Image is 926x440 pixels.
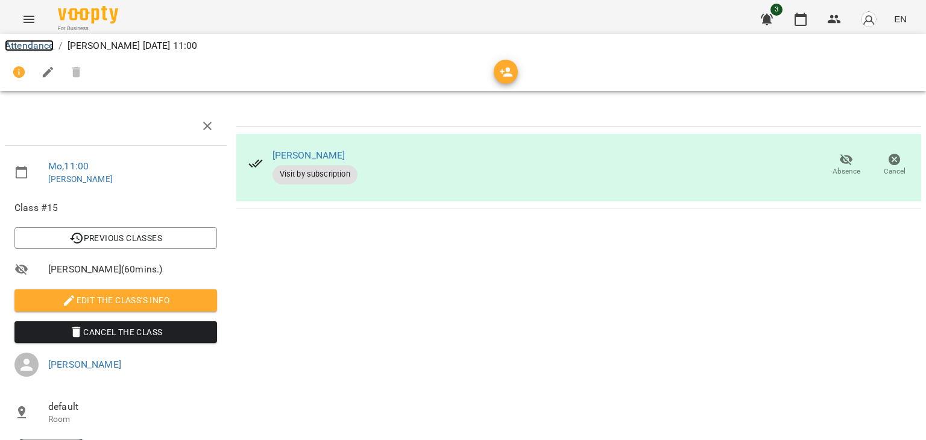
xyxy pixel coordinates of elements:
p: [PERSON_NAME] [DATE] 11:00 [68,39,198,53]
span: EN [894,13,907,25]
button: Edit the class's Info [14,289,217,311]
img: Voopty Logo [58,6,118,24]
span: Absence [833,166,860,177]
li: / [58,39,62,53]
span: Visit by subscription [272,169,357,180]
button: Absence [822,148,871,182]
button: Cancel [871,148,919,182]
button: Menu [14,5,43,34]
span: [PERSON_NAME] ( 60 mins. ) [48,262,217,277]
span: Previous Classes [24,231,207,245]
span: For Business [58,25,118,33]
a: Mo , 11:00 [48,160,89,172]
nav: breadcrumb [5,39,921,53]
a: [PERSON_NAME] [48,174,113,184]
img: avatar_s.png [860,11,877,28]
a: Attendance [5,40,54,51]
a: [PERSON_NAME] [48,359,121,370]
span: Edit the class's Info [24,293,207,307]
button: Cancel the class [14,321,217,343]
span: Cancel [884,166,906,177]
button: Previous Classes [14,227,217,249]
span: Cancel the class [24,325,207,339]
span: Class #15 [14,201,217,215]
span: default [48,400,217,414]
a: [PERSON_NAME] [272,149,345,161]
button: EN [889,8,912,30]
p: Room [48,413,217,426]
span: 3 [770,4,783,16]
